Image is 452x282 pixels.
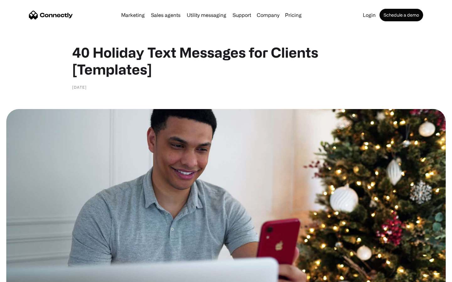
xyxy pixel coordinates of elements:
a: Marketing [119,13,147,18]
a: Pricing [282,13,304,18]
ul: Language list [13,271,38,280]
a: Utility messaging [184,13,229,18]
a: Login [360,13,378,18]
h1: 40 Holiday Text Messages for Clients [Templates] [72,44,380,78]
div: Company [255,11,281,19]
a: home [29,10,73,20]
aside: Language selected: English [6,271,38,280]
div: Company [257,11,279,19]
div: [DATE] [72,84,87,90]
a: Sales agents [148,13,183,18]
a: Schedule a demo [379,9,423,21]
a: Support [230,13,254,18]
